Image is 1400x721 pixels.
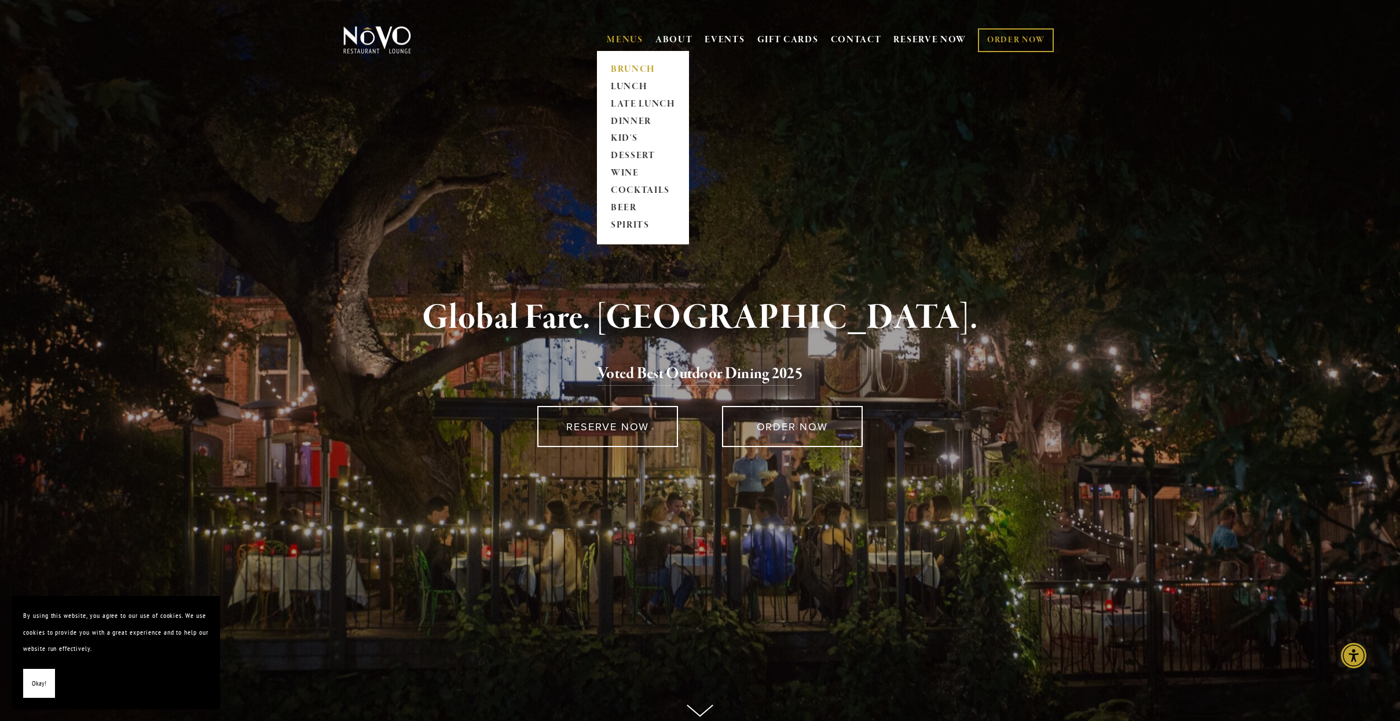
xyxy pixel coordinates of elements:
[607,78,679,96] a: LUNCH
[607,148,679,165] a: DESSERT
[831,29,882,51] a: CONTACT
[757,29,819,51] a: GIFT CARDS
[23,607,208,657] p: By using this website, you agree to our use of cookies. We use cookies to provide you with a grea...
[362,362,1038,386] h2: 5
[893,29,966,51] a: RESERVE NOW
[607,200,679,217] a: BEER
[537,406,678,447] a: RESERVE NOW
[12,596,220,709] section: Cookie banner
[23,669,55,698] button: Okay!
[655,34,693,46] a: ABOUT
[722,406,863,447] a: ORDER NOW
[607,96,679,113] a: LATE LUNCH
[978,28,1054,52] a: ORDER NOW
[607,113,679,130] a: DINNER
[607,130,679,148] a: KID'S
[422,296,977,340] strong: Global Fare. [GEOGRAPHIC_DATA].
[32,675,46,692] span: Okay!
[607,182,679,200] a: COCKTAILS
[705,34,745,46] a: EVENTS
[598,364,795,386] a: Voted Best Outdoor Dining 202
[607,34,643,46] a: MENUS
[341,25,413,54] img: Novo Restaurant &amp; Lounge
[607,61,679,78] a: BRUNCH
[1341,643,1366,668] div: Accessibility Menu
[607,165,679,182] a: WINE
[607,217,679,235] a: SPIRITS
